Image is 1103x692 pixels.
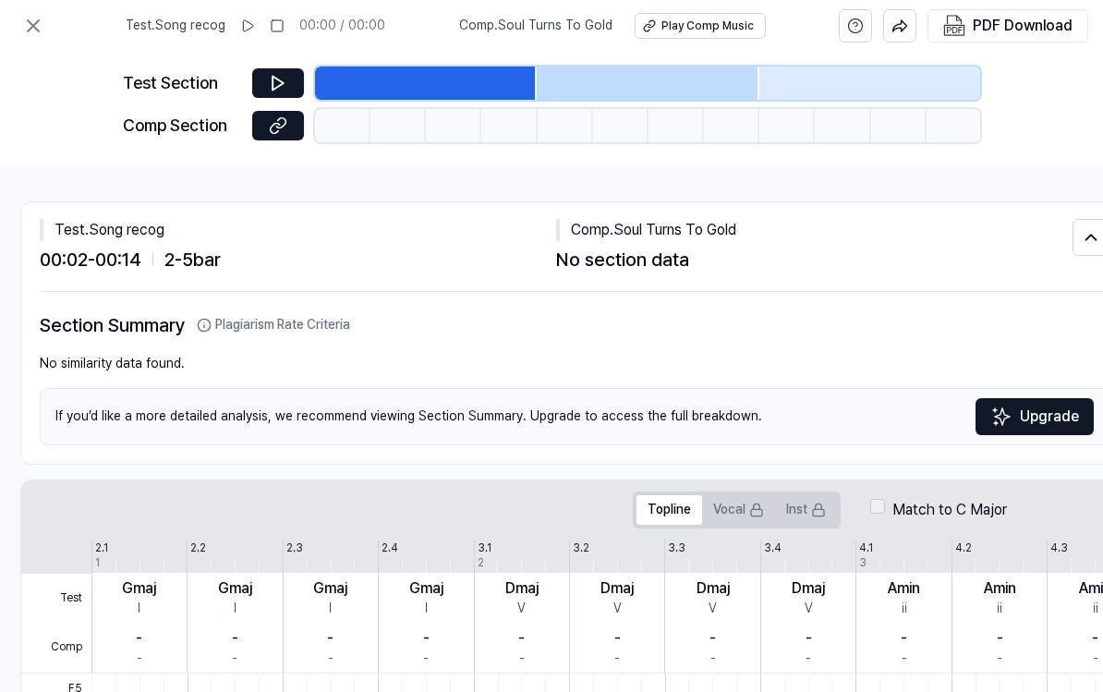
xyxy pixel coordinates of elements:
div: Comp Section [123,113,241,140]
div: Gmaj [122,577,156,600]
span: Test . Song recog [126,17,225,35]
div: - [806,650,811,668]
div: 2 [478,555,484,571]
button: Topline [636,495,702,525]
div: I [425,600,428,618]
div: I [138,600,140,618]
div: - [614,650,620,668]
div: Test . Song recog [40,219,556,241]
div: Gmaj [218,577,252,600]
a: SparklesUpgrade [976,398,1094,435]
div: Amin [984,577,1016,600]
div: 1 [95,555,100,571]
div: - [232,650,237,668]
button: Inst [775,495,837,525]
div: No section data [556,245,1073,274]
div: - [423,627,430,650]
img: PDF Download [943,15,965,37]
div: - [997,627,1003,650]
div: 2.1 [95,540,108,556]
button: help [839,9,872,42]
div: 4.2 [955,540,972,556]
div: 00:00 / 00:00 [299,17,385,35]
button: Play Comp Music [635,13,766,39]
div: - [137,650,142,668]
div: 2.4 [382,540,398,556]
div: Dmaj [697,577,730,600]
div: Dmaj [600,577,634,600]
div: V [517,600,526,618]
div: - [614,627,621,650]
div: Test Section [123,70,241,97]
div: ii [997,600,1002,618]
div: Dmaj [792,577,825,600]
div: Gmaj [409,577,443,600]
div: 4.3 [1050,540,1068,556]
div: 2.2 [190,540,206,556]
div: ii [902,600,907,618]
span: 00:02 - 00:14 [40,245,141,274]
div: - [232,627,238,650]
div: - [519,650,525,668]
div: - [328,650,333,668]
div: V [709,600,717,618]
div: Play Comp Music [661,18,754,34]
div: - [136,627,142,650]
div: 2.3 [286,540,303,556]
span: Comp [21,623,91,673]
div: - [518,627,525,650]
div: - [997,650,1002,668]
div: Gmaj [313,577,347,600]
div: - [806,627,812,650]
div: 4.1 [859,540,873,556]
button: PDF Download [939,10,1076,42]
div: 3.2 [573,540,589,556]
button: Plagiarism Rate Criteria [197,316,350,334]
div: - [1092,627,1098,650]
div: Comp . Soul Turns To Gold [556,219,1073,241]
div: I [234,600,236,618]
div: - [709,627,716,650]
img: Sparkles [990,406,1012,428]
div: - [902,650,907,668]
div: - [901,627,907,650]
span: 2 - 5 bar [164,245,221,274]
div: PDF Download [973,14,1073,38]
button: Vocal [702,495,775,525]
div: 3.4 [764,540,782,556]
div: Dmaj [505,577,539,600]
div: 3.1 [478,540,491,556]
div: 3.3 [668,540,685,556]
div: I [329,600,332,618]
div: V [613,600,622,618]
svg: help [847,17,864,35]
div: - [423,650,429,668]
div: - [327,627,333,650]
img: share [891,18,908,34]
div: V [805,600,813,618]
label: Match to C Major [892,499,1007,521]
span: Comp . Soul Turns To Gold [459,17,612,35]
div: Amin [888,577,920,600]
div: 3 [859,555,867,571]
button: Upgrade [976,398,1094,435]
div: - [710,650,716,668]
div: ii [1093,600,1098,618]
div: - [1093,650,1098,668]
span: Test [21,574,91,624]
